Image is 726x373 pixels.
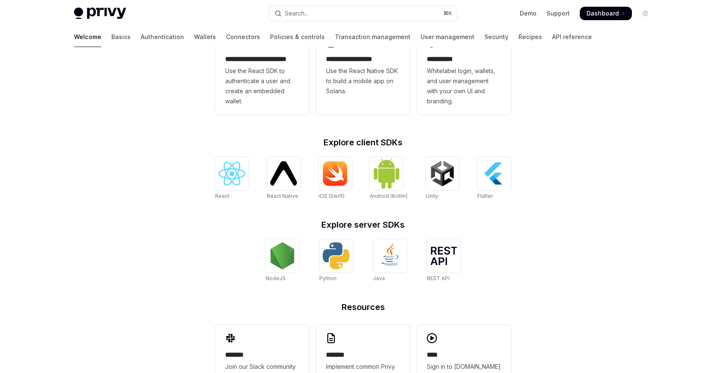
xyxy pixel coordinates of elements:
[74,8,126,19] img: light logo
[215,221,511,229] h2: Explore server SDKs
[518,27,542,47] a: Recipes
[430,247,457,265] img: REST API
[370,193,408,199] span: Android (Kotlin)
[318,193,345,199] span: iOS (Swift)
[215,193,229,199] span: React
[427,66,501,106] span: Whitelabel login, wallets, and user management with your own UI and branding.
[141,27,184,47] a: Authentication
[270,161,297,185] img: React Native
[587,9,619,18] span: Dashboard
[373,158,400,189] img: Android (Kotlin)
[215,138,511,147] h2: Explore client SDKs
[226,27,260,47] a: Connectors
[215,157,249,200] a: ReactReact
[370,157,408,200] a: Android (Kotlin)Android (Kotlin)
[267,193,298,199] span: React Native
[269,242,296,269] img: NodeJS
[270,27,325,47] a: Policies & controls
[373,275,385,281] span: Java
[520,9,537,18] a: Demo
[481,160,508,187] img: Flutter
[225,66,299,106] span: Use the React SDK to authenticate a user and create an embedded wallet.
[547,9,570,18] a: Support
[426,193,438,199] span: Unity
[427,275,450,281] span: REST API
[477,193,493,199] span: Flutter
[326,66,400,96] span: Use the React Native SDK to build a mobile app on Solana.
[427,239,460,283] a: REST APIREST API
[269,6,457,21] button: Open search
[484,27,508,47] a: Security
[429,160,456,187] img: Unity
[318,157,352,200] a: iOS (Swift)iOS (Swift)
[316,29,410,115] a: **** **** **** ***Use the React Native SDK to build a mobile app on Solana.
[111,27,131,47] a: Basics
[552,27,592,47] a: API reference
[266,239,299,283] a: NodeJSNodeJS
[417,29,511,115] a: **** *****Whitelabel login, wallets, and user management with your own UI and branding.
[376,242,403,269] img: Java
[322,161,349,186] img: iOS (Swift)
[373,239,407,283] a: JavaJava
[426,157,459,200] a: UnityUnity
[443,10,452,17] span: ⌘ K
[323,242,350,269] img: Python
[218,162,245,186] img: React
[194,27,216,47] a: Wallets
[215,303,511,311] h2: Resources
[267,157,300,200] a: React NativeReact Native
[421,27,474,47] a: User management
[580,7,632,20] a: Dashboard
[74,27,101,47] a: Welcome
[266,275,286,281] span: NodeJS
[335,27,410,47] a: Transaction management
[639,7,652,20] button: Toggle dark mode
[319,275,337,281] span: Python
[477,157,511,200] a: FlutterFlutter
[285,8,308,18] div: Search...
[319,239,353,283] a: PythonPython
